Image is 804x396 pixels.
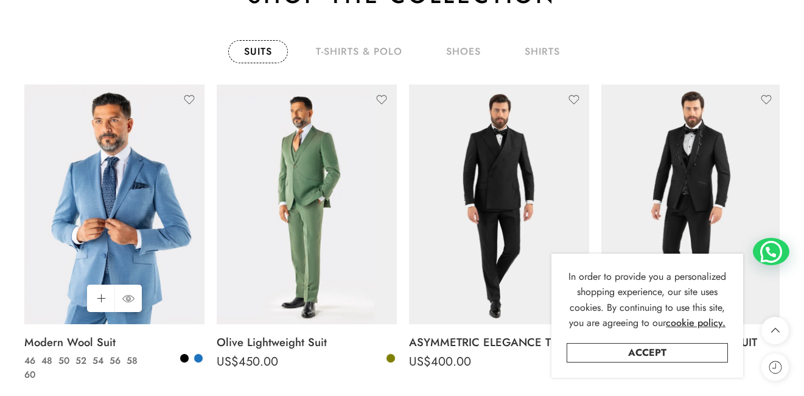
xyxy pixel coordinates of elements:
[21,354,38,368] a: 46
[114,285,142,312] a: QUICK SHOP
[300,40,418,63] a: T-Shirts & Polo
[409,330,589,355] a: ASYMMETRIC ELEGANCE TUXEDO
[217,353,239,370] span: US$
[38,354,55,368] a: 48
[24,353,86,370] bdi: 400.00
[24,330,204,355] a: Modern Wool Suit
[72,354,89,368] a: 52
[409,353,471,370] bdi: 400.00
[409,353,431,370] span: US$
[217,353,278,370] bdi: 450.00
[430,40,497,63] a: shoes
[179,353,190,364] a: Black
[124,354,141,368] a: 58
[87,285,114,312] a: Select options for “Modern Wool Suit”
[24,353,46,370] span: US$
[228,40,288,63] a: Suits
[21,368,38,382] a: 60
[567,343,728,363] a: Accept
[509,40,576,63] a: shirts
[55,354,72,368] a: 50
[666,315,725,331] a: cookie policy.
[385,353,396,364] a: Olive
[107,354,124,368] a: 56
[89,354,107,368] a: 54
[193,353,204,364] a: Blue
[217,330,397,355] a: Olive Lightweight Suit
[568,269,726,330] span: In order to provide you a personalized shopping experience, our site uses cookies. By continuing ...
